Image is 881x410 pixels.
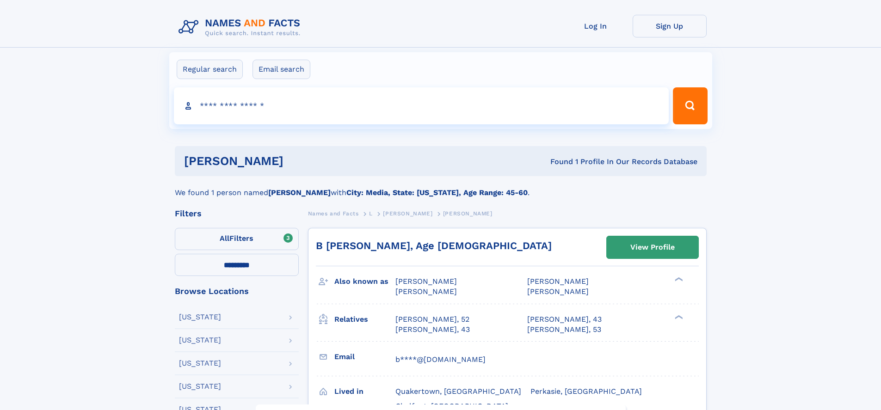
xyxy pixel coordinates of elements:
div: ❯ [672,314,684,320]
div: View Profile [630,237,675,258]
span: [PERSON_NAME] [443,210,493,217]
span: Quakertown, [GEOGRAPHIC_DATA] [395,387,521,396]
a: [PERSON_NAME] [383,208,432,219]
div: ❯ [672,276,684,282]
label: Filters [175,228,299,250]
span: [PERSON_NAME] [383,210,432,217]
a: L [369,208,373,219]
div: Browse Locations [175,287,299,295]
span: All [220,234,229,243]
a: Names and Facts [308,208,359,219]
label: Email search [253,60,310,79]
h3: Email [334,349,395,365]
a: B [PERSON_NAME], Age [DEMOGRAPHIC_DATA] [316,240,552,251]
div: [US_STATE] [179,337,221,344]
img: Logo Names and Facts [175,15,308,40]
a: [PERSON_NAME], 52 [395,314,469,324]
b: [PERSON_NAME] [268,188,331,197]
b: City: Media, State: [US_STATE], Age Range: 45-60 [346,188,528,197]
h3: Lived in [334,384,395,399]
div: [US_STATE] [179,383,221,390]
div: [US_STATE] [179,360,221,367]
a: [PERSON_NAME], 43 [527,314,602,324]
a: [PERSON_NAME], 43 [395,324,470,335]
a: Log In [559,15,633,37]
input: search input [174,87,669,124]
button: Search Button [673,87,707,124]
h1: [PERSON_NAME] [184,155,417,167]
span: [PERSON_NAME] [395,287,457,296]
a: View Profile [607,236,698,258]
span: [PERSON_NAME] [527,287,589,296]
span: [PERSON_NAME] [527,277,589,286]
h3: Also known as [334,274,395,289]
a: Sign Up [633,15,707,37]
div: Filters [175,209,299,218]
div: [US_STATE] [179,313,221,321]
div: Found 1 Profile In Our Records Database [417,157,697,167]
h3: Relatives [334,312,395,327]
label: Regular search [177,60,243,79]
div: We found 1 person named with . [175,176,707,198]
span: Perkasie, [GEOGRAPHIC_DATA] [530,387,642,396]
span: [PERSON_NAME] [395,277,457,286]
span: L [369,210,373,217]
a: [PERSON_NAME], 53 [527,324,601,335]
